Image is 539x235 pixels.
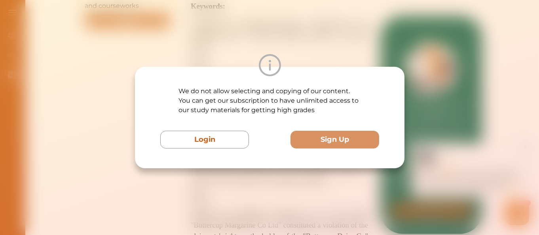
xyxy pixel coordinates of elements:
button: Login [160,131,249,149]
p: We do not allow selecting and copying of our content. You can get our subscription to have unlimi... [178,86,361,115]
span: 🌟 [158,42,165,50]
span: 👋 [95,27,102,35]
div: Nini [89,13,98,21]
button: Sign Up [290,131,379,149]
p: Hey there If you have any questions, I'm here to help! Just text back 'Hi' and choose from the fo... [69,27,174,50]
i: 1 [175,58,182,65]
img: Nini [69,8,84,23]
